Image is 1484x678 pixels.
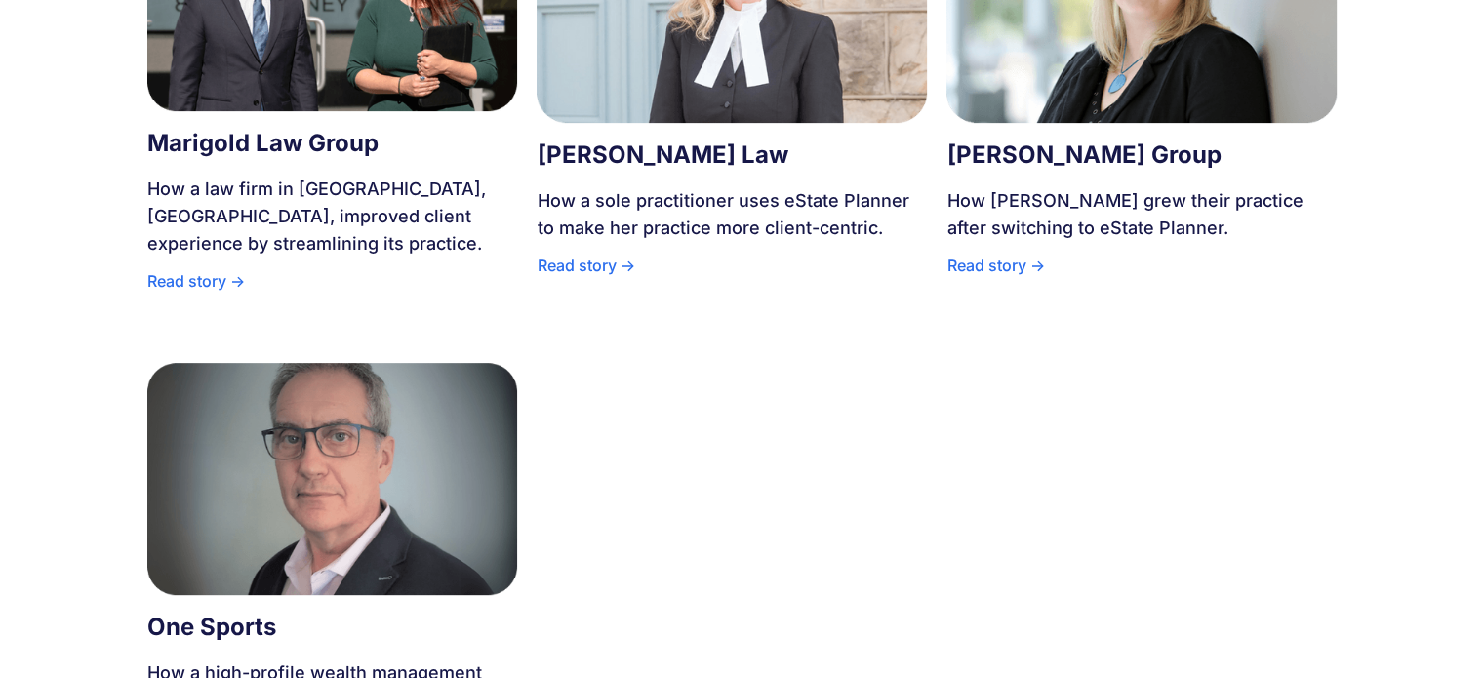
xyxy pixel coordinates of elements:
div: How [PERSON_NAME] grew their practice after switching to eState Planner. [946,187,1337,252]
h3: [PERSON_NAME] Law [537,133,927,178]
h3: [PERSON_NAME] Group [946,133,1337,178]
div: How a law firm in [GEOGRAPHIC_DATA], [GEOGRAPHIC_DATA], improved client experience by streamlinin... [147,176,518,267]
div: Read story -> [946,252,1337,289]
h3: Marigold Law Group [147,121,518,166]
h3: One Sports [147,605,518,650]
div: How a sole practitioner uses eState Planner to make her practice more client-centric. [537,187,927,252]
div: Read story -> [147,267,518,304]
div: Read story -> [537,252,927,289]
